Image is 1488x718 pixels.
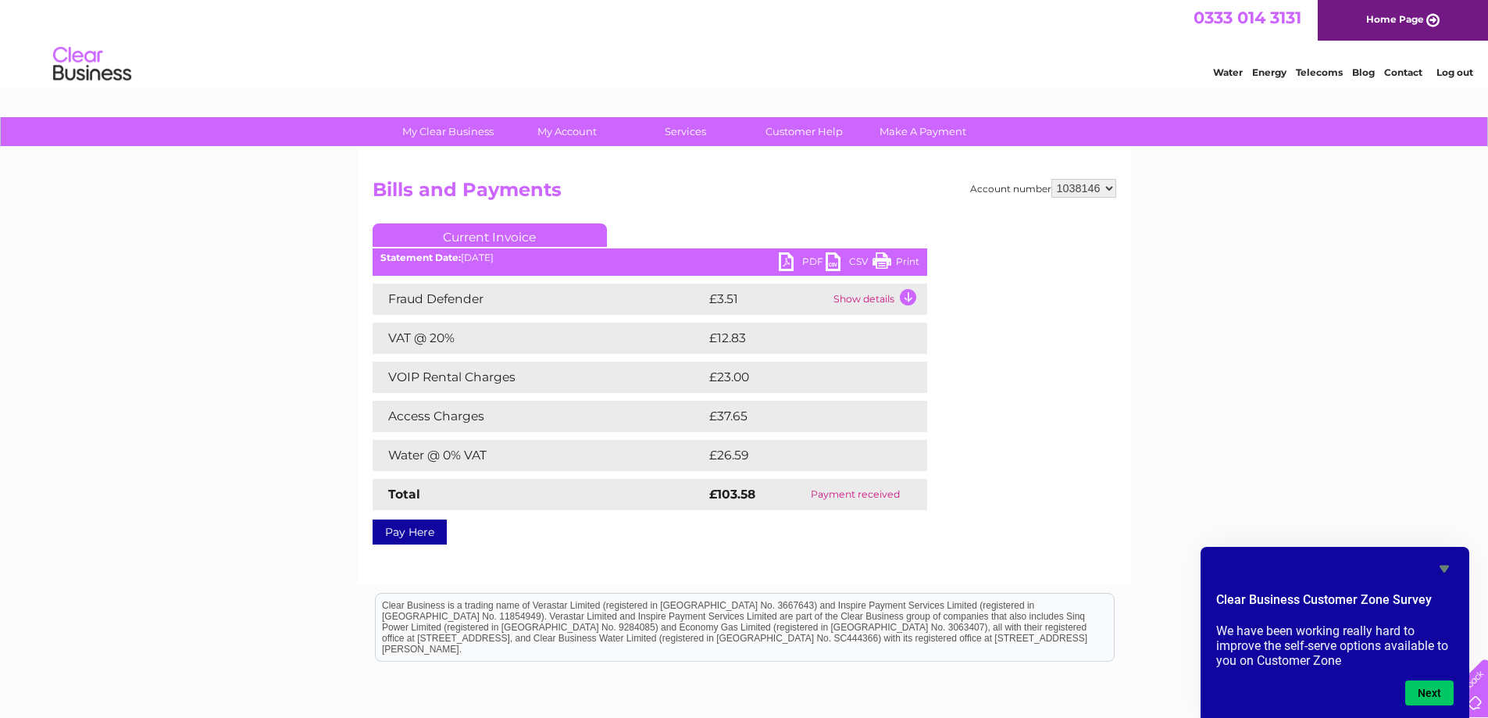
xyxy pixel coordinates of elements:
[52,41,132,88] img: logo.png
[1436,66,1473,78] a: Log out
[1384,66,1422,78] a: Contact
[872,252,919,275] a: Print
[705,362,896,393] td: £23.00
[388,487,420,502] strong: Total
[621,117,750,146] a: Services
[784,479,926,510] td: Payment received
[1435,559,1454,578] button: Hide survey
[705,284,830,315] td: £3.51
[709,487,755,502] strong: £103.58
[705,440,896,471] td: £26.59
[1296,66,1343,78] a: Telecoms
[1216,591,1454,617] h2: Clear Business Customer Zone Survey
[1213,66,1243,78] a: Water
[380,252,461,263] b: Statement Date:
[1252,66,1286,78] a: Energy
[384,117,512,146] a: My Clear Business
[373,401,705,432] td: Access Charges
[376,9,1114,76] div: Clear Business is a trading name of Verastar Limited (registered in [GEOGRAPHIC_DATA] No. 3667643...
[1405,680,1454,705] button: Next question
[1216,623,1454,668] p: We have been working really hard to improve the self-serve options available to you on Customer Zone
[830,284,927,315] td: Show details
[705,401,895,432] td: £37.65
[373,179,1116,209] h2: Bills and Payments
[502,117,631,146] a: My Account
[373,323,705,354] td: VAT @ 20%
[858,117,987,146] a: Make A Payment
[373,252,927,263] div: [DATE]
[373,284,705,315] td: Fraud Defender
[373,223,607,247] a: Current Invoice
[705,323,894,354] td: £12.83
[779,252,826,275] a: PDF
[970,179,1116,198] div: Account number
[1194,8,1301,27] a: 0333 014 3131
[826,252,872,275] a: CSV
[1216,559,1454,705] div: Clear Business Customer Zone Survey
[373,440,705,471] td: Water @ 0% VAT
[740,117,869,146] a: Customer Help
[373,520,447,545] a: Pay Here
[1352,66,1375,78] a: Blog
[373,362,705,393] td: VOIP Rental Charges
